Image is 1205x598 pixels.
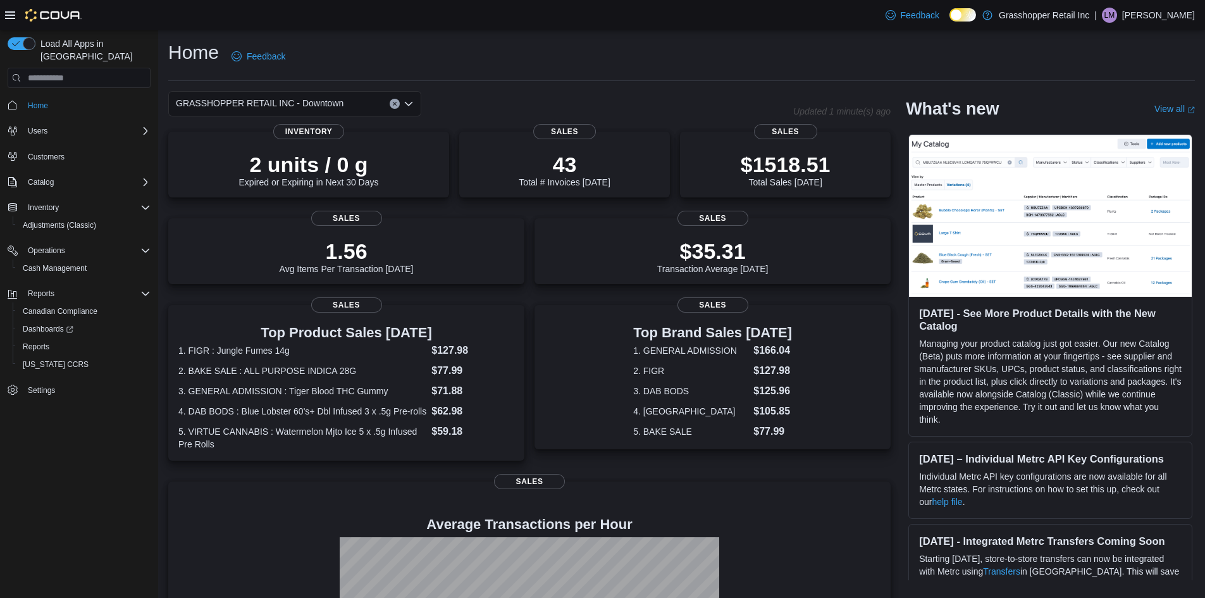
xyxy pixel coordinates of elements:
[390,99,400,109] button: Clear input
[178,325,514,340] h3: Top Product Sales [DATE]
[28,177,54,187] span: Catalog
[23,149,151,165] span: Customers
[28,202,59,213] span: Inventory
[23,123,151,139] span: Users
[23,243,70,258] button: Operations
[239,152,379,187] div: Expired or Expiring in Next 30 Days
[919,452,1182,465] h3: [DATE] – Individual Metrc API Key Configurations
[741,152,831,187] div: Total Sales [DATE]
[18,304,102,319] a: Canadian Compliance
[3,381,156,399] button: Settings
[906,99,999,119] h2: What's new
[494,474,565,489] span: Sales
[18,218,101,233] a: Adjustments (Classic)
[23,382,151,398] span: Settings
[881,3,944,28] a: Feedback
[25,9,82,22] img: Cova
[919,337,1182,426] p: Managing your product catalog just got easier. Our new Catalog (Beta) puts more information at yo...
[919,470,1182,508] p: Individual Metrc API key configurations are now available for all Metrc states. For instructions ...
[3,122,156,140] button: Users
[23,200,64,215] button: Inventory
[23,383,60,398] a: Settings
[633,344,748,357] dt: 1. GENERAL ADMISSION
[633,325,792,340] h3: Top Brand Sales [DATE]
[178,364,426,377] dt: 2. BAKE SALE : ALL PURPOSE INDICA 28G
[3,147,156,166] button: Customers
[18,261,92,276] a: Cash Management
[23,200,151,215] span: Inventory
[753,343,792,358] dd: $166.04
[178,517,881,532] h4: Average Transactions per Hour
[23,175,59,190] button: Catalog
[23,286,151,301] span: Reports
[18,218,151,233] span: Adjustments (Classic)
[753,383,792,399] dd: $125.96
[999,8,1089,23] p: Grasshopper Retail Inc
[280,239,414,264] p: 1.56
[28,101,48,111] span: Home
[949,8,976,22] input: Dark Mode
[23,286,59,301] button: Reports
[901,9,939,22] span: Feedback
[23,220,96,230] span: Adjustments (Classic)
[1122,8,1195,23] p: [PERSON_NAME]
[753,424,792,439] dd: $77.99
[311,297,382,313] span: Sales
[13,259,156,277] button: Cash Management
[3,242,156,259] button: Operations
[23,243,151,258] span: Operations
[404,99,414,109] button: Open list of options
[1102,8,1117,23] div: Laura McInnes
[753,363,792,378] dd: $127.98
[28,289,54,299] span: Reports
[23,324,73,334] span: Dashboards
[1154,104,1195,114] a: View allExternal link
[1187,106,1195,114] svg: External link
[247,50,285,63] span: Feedback
[13,302,156,320] button: Canadian Compliance
[13,338,156,356] button: Reports
[741,152,831,177] p: $1518.51
[23,359,89,370] span: [US_STATE] CCRS
[18,357,94,372] a: [US_STATE] CCRS
[28,152,65,162] span: Customers
[633,364,748,377] dt: 2. FIGR
[3,96,156,114] button: Home
[35,37,151,63] span: Load All Apps in [GEOGRAPHIC_DATA]
[178,405,426,418] dt: 4. DAB BODS : Blue Lobster 60's+ Dbl Infused 3 x .5g Pre-rolls
[1104,8,1115,23] span: LM
[28,385,55,396] span: Settings
[23,342,49,352] span: Reports
[8,90,151,432] nav: Complex example
[932,497,962,507] a: help file
[178,425,426,451] dt: 5. VIRTUE CANNABIS : Watermelon Mjto Ice 5 x .5g Infused Pre Rolls
[178,385,426,397] dt: 3. GENERAL ADMISSION : Tiger Blood THC Gummy
[23,97,151,113] span: Home
[754,124,817,139] span: Sales
[280,239,414,274] div: Avg Items Per Transaction [DATE]
[239,152,379,177] p: 2 units / 0 g
[519,152,610,187] div: Total # Invoices [DATE]
[1094,8,1097,23] p: |
[919,535,1182,547] h3: [DATE] - Integrated Metrc Transfers Coming Soon
[23,123,53,139] button: Users
[13,216,156,234] button: Adjustments (Classic)
[311,211,382,226] span: Sales
[633,385,748,397] dt: 3. DAB BODS
[23,306,97,316] span: Canadian Compliance
[657,239,769,264] p: $35.31
[519,152,610,177] p: 43
[677,211,748,226] span: Sales
[633,425,748,438] dt: 5. BAKE SALE
[431,363,514,378] dd: $77.99
[18,339,54,354] a: Reports
[431,404,514,419] dd: $62.98
[677,297,748,313] span: Sales
[753,404,792,419] dd: $105.85
[18,339,151,354] span: Reports
[28,126,47,136] span: Users
[18,357,151,372] span: Washington CCRS
[3,173,156,191] button: Catalog
[3,199,156,216] button: Inventory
